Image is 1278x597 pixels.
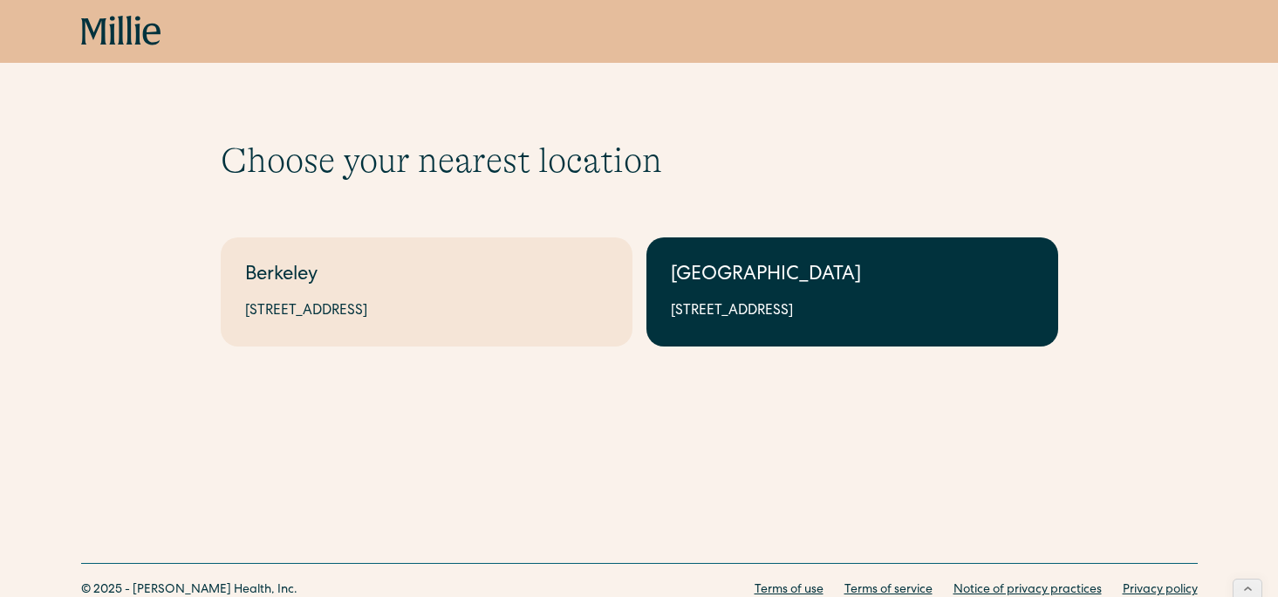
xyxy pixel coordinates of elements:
div: [STREET_ADDRESS] [671,301,1034,322]
a: [GEOGRAPHIC_DATA][STREET_ADDRESS] [646,237,1058,347]
a: Berkeley[STREET_ADDRESS] [221,237,632,347]
div: Berkeley [245,262,608,291]
div: [GEOGRAPHIC_DATA] [671,262,1034,291]
h1: Choose your nearest location [221,140,1058,182]
div: [STREET_ADDRESS] [245,301,608,322]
